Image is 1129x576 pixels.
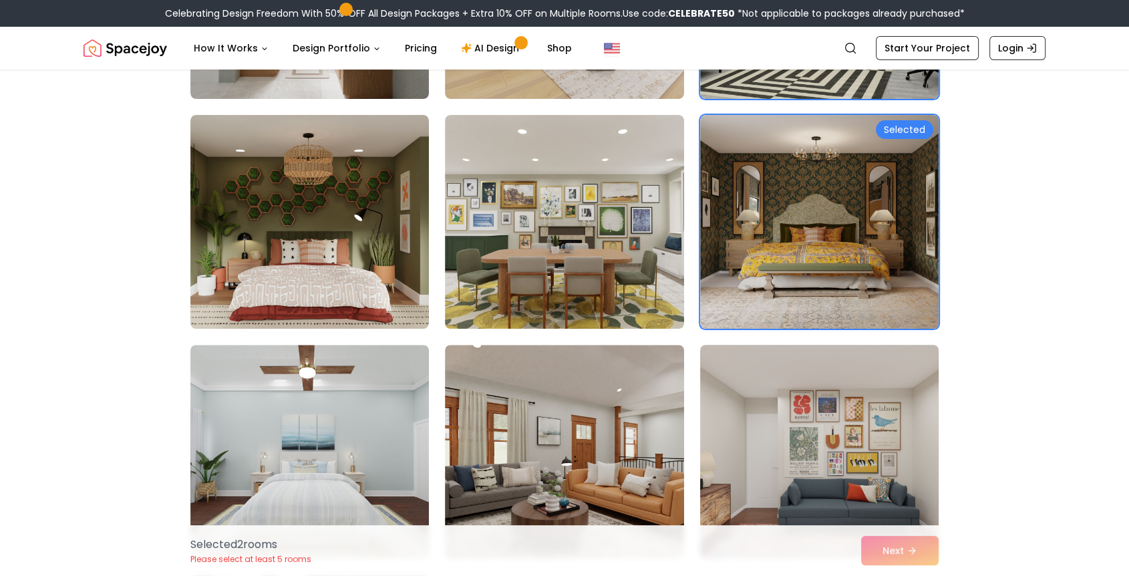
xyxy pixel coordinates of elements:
img: Room room-8 [445,345,683,559]
img: Room room-9 [694,339,945,564]
span: *Not applicable to packages already purchased* [735,7,965,20]
a: Shop [536,35,583,61]
p: Selected 2 room s [190,537,311,553]
b: CELEBRATE50 [668,7,735,20]
a: Pricing [394,35,448,61]
img: United States [604,40,620,56]
button: Design Portfolio [282,35,391,61]
div: Celebrating Design Freedom With 50% OFF All Design Packages + Extra 10% OFF on Multiple Rooms. [165,7,965,20]
p: Please select at least 5 rooms [190,554,311,565]
img: Room room-7 [190,345,429,559]
a: Login [989,36,1045,60]
img: Spacejoy Logo [84,35,167,61]
nav: Main [183,35,583,61]
a: Start Your Project [876,36,979,60]
button: How It Works [183,35,279,61]
img: Room room-4 [190,115,429,329]
span: Use code: [623,7,735,20]
nav: Global [84,27,1045,69]
img: Room room-5 [445,115,683,329]
a: Spacejoy [84,35,167,61]
a: AI Design [450,35,534,61]
div: Selected [876,120,933,139]
img: Room room-6 [700,115,939,329]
